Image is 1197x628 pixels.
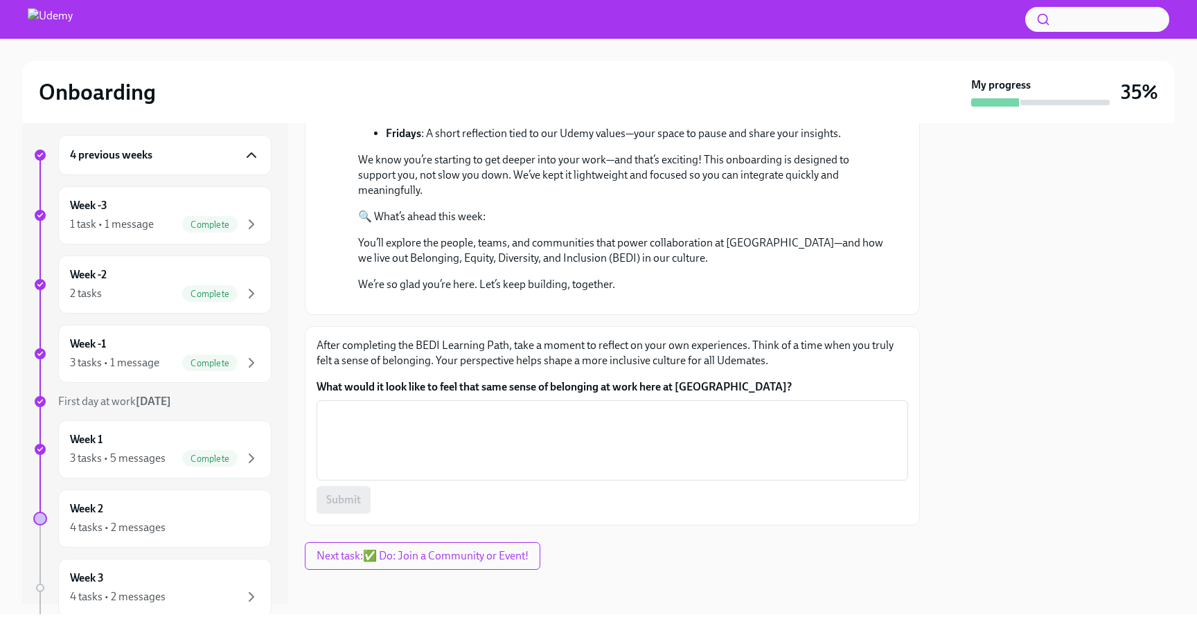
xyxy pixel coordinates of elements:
[70,355,159,370] div: 3 tasks • 1 message
[182,289,238,299] span: Complete
[70,217,154,232] div: 1 task • 1 message
[386,127,421,140] strong: Fridays
[358,235,886,266] p: You’ll explore the people, teams, and communities that power collaboration at [GEOGRAPHIC_DATA]—a...
[70,432,103,447] h6: Week 1
[358,152,886,198] p: We know you’re starting to get deeper into your work—and that’s exciting! This onboarding is desi...
[58,395,171,408] span: First day at work
[28,8,73,30] img: Udemy
[33,394,272,409] a: First day at work[DATE]
[182,219,238,230] span: Complete
[358,277,886,292] p: We’re so glad you’re here. Let’s keep building, together.
[33,325,272,383] a: Week -13 tasks • 1 messageComplete
[70,571,104,586] h6: Week 3
[1121,80,1158,105] h3: 35%
[182,454,238,464] span: Complete
[33,255,272,314] a: Week -22 tasksComplete
[386,126,886,141] p: : A short reflection tied to our Udemy values—your space to pause and share your insights.
[305,542,540,570] button: Next task:✅ Do: Join a Community or Event!
[70,198,107,213] h6: Week -3
[70,589,166,604] div: 4 tasks • 2 messages
[58,135,272,175] div: 4 previous weeks
[70,147,152,163] h6: 4 previous weeks
[33,559,272,617] a: Week 34 tasks • 2 messages
[182,358,238,368] span: Complete
[136,395,171,408] strong: [DATE]
[70,520,166,535] div: 4 tasks • 2 messages
[70,286,102,301] div: 2 tasks
[971,78,1031,93] strong: My progress
[358,209,886,224] p: 🔍 What’s ahead this week:
[70,451,166,466] div: 3 tasks • 5 messages
[33,420,272,478] a: Week 13 tasks • 5 messagesComplete
[70,267,107,282] h6: Week -2
[39,78,156,106] h2: Onboarding
[70,337,106,352] h6: Week -1
[317,338,908,368] p: After completing the BEDI Learning Path, take a moment to reflect on your own experiences. Think ...
[70,501,103,517] h6: Week 2
[33,186,272,244] a: Week -31 task • 1 messageComplete
[33,490,272,548] a: Week 24 tasks • 2 messages
[317,379,908,395] label: What would it look like to feel that same sense of belonging at work here at [GEOGRAPHIC_DATA]?
[317,549,529,563] span: Next task : ✅ Do: Join a Community or Event!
